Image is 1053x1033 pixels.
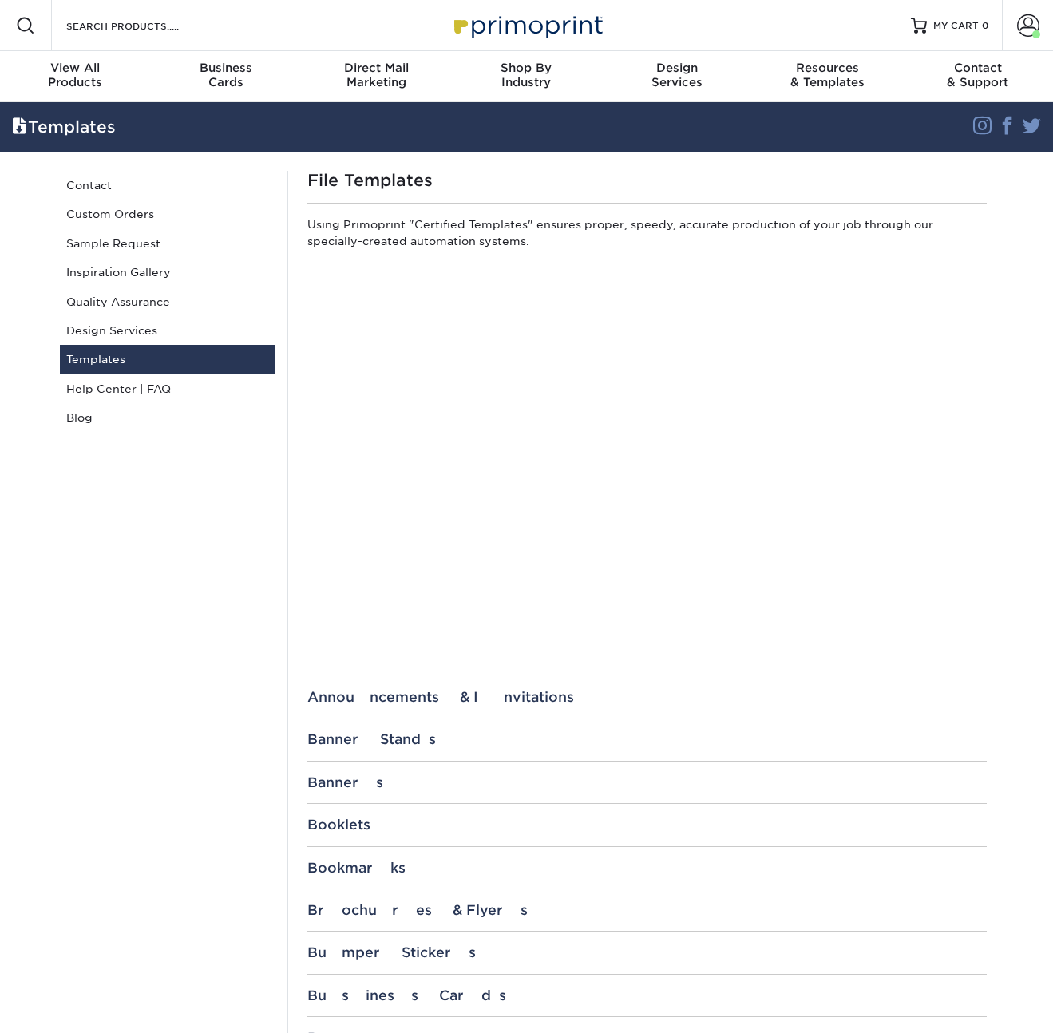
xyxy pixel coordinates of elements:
[307,944,987,960] div: Bumper Stickers
[60,345,275,374] a: Templates
[451,61,601,75] span: Shop By
[602,51,752,102] a: DesignServices
[150,61,300,75] span: Business
[307,860,987,876] div: Bookmarks
[301,61,451,75] span: Direct Mail
[982,20,989,31] span: 0
[602,61,752,89] div: Services
[150,61,300,89] div: Cards
[60,403,275,432] a: Blog
[301,51,451,102] a: Direct MailMarketing
[307,902,987,918] div: Brochures & Flyers
[60,258,275,287] a: Inspiration Gallery
[60,229,275,258] a: Sample Request
[307,171,987,190] h1: File Templates
[307,774,987,790] div: Banners
[752,51,902,102] a: Resources& Templates
[307,731,987,747] div: Banner Stands
[60,316,275,345] a: Design Services
[447,8,607,42] img: Primoprint
[65,16,220,35] input: SEARCH PRODUCTS.....
[307,817,987,833] div: Booklets
[307,987,987,1003] div: Business Cards
[903,51,1053,102] a: Contact& Support
[933,19,979,33] span: MY CART
[602,61,752,75] span: Design
[752,61,902,89] div: & Templates
[60,374,275,403] a: Help Center | FAQ
[60,200,275,228] a: Custom Orders
[451,61,601,89] div: Industry
[451,51,601,102] a: Shop ByIndustry
[150,51,300,102] a: BusinessCards
[903,61,1053,89] div: & Support
[60,287,275,316] a: Quality Assurance
[903,61,1053,75] span: Contact
[307,689,987,705] div: Announcements & Invitations
[307,216,987,255] p: Using Primoprint "Certified Templates" ensures proper, speedy, accurate production of your job th...
[60,171,275,200] a: Contact
[301,61,451,89] div: Marketing
[752,61,902,75] span: Resources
